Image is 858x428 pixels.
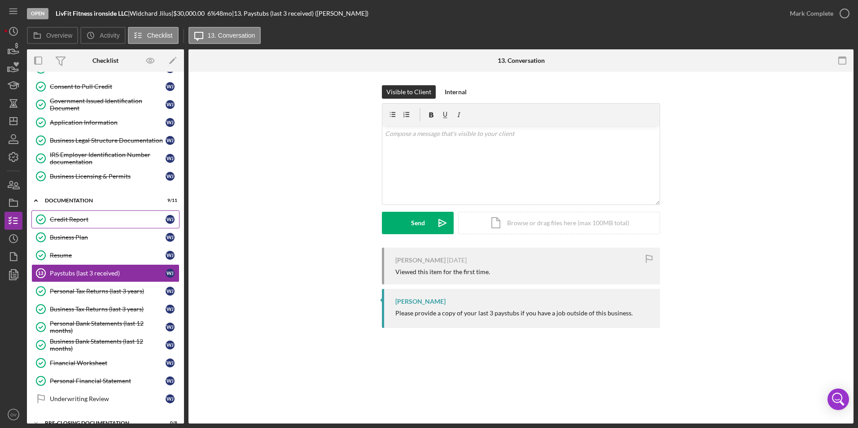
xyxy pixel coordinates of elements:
[50,395,166,402] div: Underwriting Review
[80,27,125,44] button: Activity
[382,212,454,234] button: Send
[166,136,175,145] div: W J
[395,298,446,305] div: [PERSON_NAME]
[31,318,179,336] a: Personal Bank Statements (last 12 months)WJ
[498,57,545,64] div: 13. Conversation
[395,257,446,264] div: [PERSON_NAME]
[166,172,175,181] div: W J
[31,372,179,390] a: Personal Financial StatementWJ
[50,377,166,384] div: Personal Financial Statement
[31,354,179,372] a: Financial WorksheetWJ
[50,252,166,259] div: Resume
[147,32,173,39] label: Checklist
[50,97,166,112] div: Government Issued Identification Document
[445,85,467,99] div: Internal
[56,10,130,17] div: |
[166,215,175,224] div: W J
[31,167,179,185] a: Business Licensing & PermitsWJ
[31,114,179,131] a: Application InformationWJ
[411,212,425,234] div: Send
[207,10,216,17] div: 6 %
[216,10,232,17] div: 48 mo
[166,358,175,367] div: W J
[166,154,175,163] div: W J
[46,32,72,39] label: Overview
[208,32,255,39] label: 13. Conversation
[790,4,833,22] div: Mark Complete
[50,151,166,166] div: IRS Employer Identification Number documentation
[50,338,166,352] div: Business Bank Statements (last 12 months)
[166,376,175,385] div: W J
[31,210,179,228] a: Credit ReportWJ
[166,341,175,349] div: W J
[395,268,490,275] div: Viewed this item for the first time.
[440,85,471,99] button: Internal
[31,264,179,282] a: 13Paystubs (last 3 received)WJ
[232,10,368,17] div: | 13. Paystubs (last 3 received) ([PERSON_NAME])
[31,336,179,354] a: Business Bank Statements (last 12 months)WJ
[166,233,175,242] div: W J
[50,288,166,295] div: Personal Tax Returns (last 3 years)
[31,390,179,408] a: Underwriting ReviewWJ
[166,394,175,403] div: W J
[781,4,854,22] button: Mark Complete
[50,216,166,223] div: Credit Report
[130,10,173,17] div: Widchard Jilus |
[45,198,155,203] div: Documentation
[10,412,17,417] text: OV
[128,27,179,44] button: Checklist
[166,82,175,91] div: W J
[173,10,207,17] div: $30,000.00
[827,389,849,410] div: Open Intercom Messenger
[166,100,175,109] div: W J
[4,406,22,424] button: OV
[50,119,166,126] div: Application Information
[166,305,175,314] div: W J
[447,257,467,264] time: 2025-08-15 12:20
[31,78,179,96] a: Consent to Pull CreditWJ
[166,251,175,260] div: W J
[45,420,155,426] div: Pre-Closing Documentation
[166,287,175,296] div: W J
[50,173,166,180] div: Business Licensing & Permits
[50,359,166,367] div: Financial Worksheet
[56,9,128,17] b: LivFit Fitness ironside LLC
[31,300,179,318] a: Business Tax Returns (last 3 years)WJ
[27,27,78,44] button: Overview
[50,270,166,277] div: Paystubs (last 3 received)
[31,282,179,300] a: Personal Tax Returns (last 3 years)WJ
[382,85,436,99] button: Visible to Client
[50,83,166,90] div: Consent to Pull Credit
[31,131,179,149] a: Business Legal Structure DocumentationWJ
[38,271,43,276] tspan: 13
[395,310,633,317] div: Please provide a copy of your last 3 paystubs if you have a job outside of this business.
[161,420,177,426] div: 0 / 8
[188,27,261,44] button: 13. Conversation
[50,320,166,334] div: Personal Bank Statements (last 12 months)
[386,85,431,99] div: Visible to Client
[166,323,175,332] div: W J
[31,246,179,264] a: ResumeWJ
[161,198,177,203] div: 9 / 11
[50,234,166,241] div: Business Plan
[31,96,179,114] a: Government Issued Identification DocumentWJ
[166,269,175,278] div: W J
[31,149,179,167] a: IRS Employer Identification Number documentationWJ
[100,32,119,39] label: Activity
[27,8,48,19] div: Open
[31,228,179,246] a: Business PlanWJ
[50,137,166,144] div: Business Legal Structure Documentation
[166,118,175,127] div: W J
[50,306,166,313] div: Business Tax Returns (last 3 years)
[92,57,118,64] div: Checklist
